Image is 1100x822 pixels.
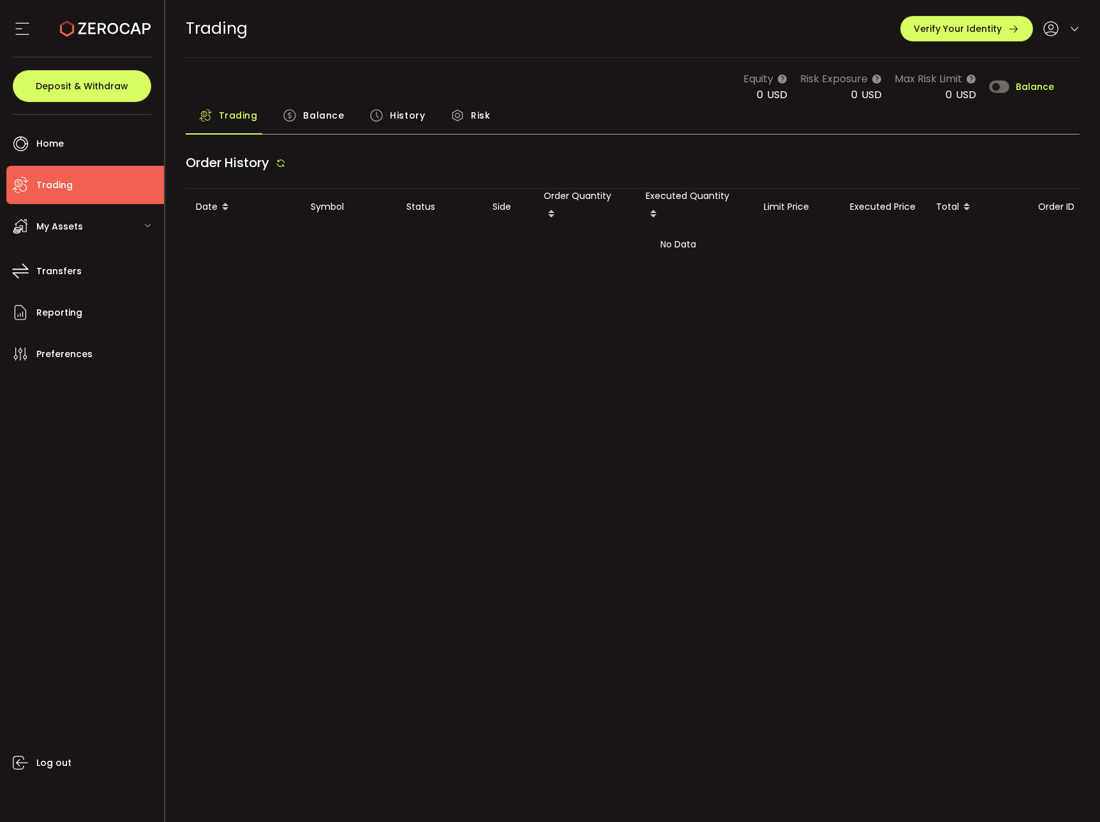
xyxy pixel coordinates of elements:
[851,87,858,102] span: 0
[754,200,840,214] div: Limit Price
[895,71,962,87] span: Max Risk Limit
[635,189,754,225] div: Executed Quantity
[301,200,396,214] div: Symbol
[396,200,482,214] div: Status
[757,87,763,102] span: 0
[186,17,248,40] span: Trading
[743,71,773,87] span: Equity
[926,196,1028,218] div: Total
[36,82,128,91] span: Deposit & Withdraw
[840,200,926,214] div: Executed Price
[13,70,151,102] button: Deposit & Withdraw
[186,196,301,218] div: Date
[36,345,93,363] span: Preferences
[533,189,635,225] div: Order Quantity
[471,103,490,128] span: Risk
[800,71,868,87] span: Risk Exposure
[390,103,425,128] span: History
[36,217,83,236] span: My Assets
[303,103,344,128] span: Balance
[36,304,82,322] span: Reporting
[861,87,882,102] span: USD
[914,24,1002,33] span: Verify Your Identity
[482,200,533,214] div: Side
[900,16,1033,41] button: Verify Your Identity
[1016,82,1054,91] span: Balance
[946,87,952,102] span: 0
[219,103,258,128] span: Trading
[956,87,976,102] span: USD
[36,176,73,194] span: Trading
[36,262,82,281] span: Transfers
[186,154,269,172] span: Order History
[36,135,64,153] span: Home
[36,754,71,772] span: Log out
[767,87,787,102] span: USD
